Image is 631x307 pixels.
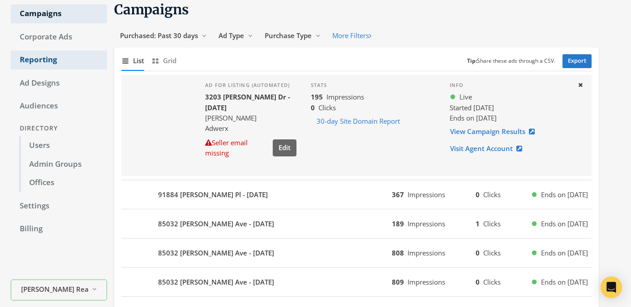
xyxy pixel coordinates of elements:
[121,213,592,234] button: 85032 [PERSON_NAME] Ave - [DATE]189Impressions1ClicksEnds on [DATE]
[205,123,296,134] div: Adwerx
[114,1,189,18] span: Campaigns
[20,136,107,155] a: Users
[11,97,107,116] a: Audiences
[205,82,296,88] h4: Ad for listing (automated)
[408,190,445,199] span: Impressions
[392,248,404,257] b: 808
[450,123,541,140] a: View Campaign Results
[205,138,269,159] div: Seller email missing
[459,92,472,102] span: Live
[21,284,88,294] span: [PERSON_NAME] Realty
[133,56,144,66] span: List
[151,51,176,70] button: Grid
[467,57,555,65] small: Share these ads through a CSV.
[318,103,336,112] span: Clicks
[311,103,315,112] b: 0
[467,57,477,65] b: Tip:
[121,184,592,205] button: 91884 [PERSON_NAME] Pl - [DATE]367Impressions0ClicksEnds on [DATE]
[205,92,290,112] b: 3203 [PERSON_NAME] Dr - [DATE]
[541,190,588,200] span: Ends on [DATE]
[541,277,588,287] span: Ends on [DATE]
[326,27,377,44] button: More Filters
[562,54,592,68] a: Export
[158,190,268,200] b: 91884 [PERSON_NAME] Pl - [DATE]
[121,242,592,264] button: 85032 [PERSON_NAME] Ave - [DATE]808Impressions0ClicksEnds on [DATE]
[11,220,107,238] a: Billing
[311,92,323,101] b: 195
[408,219,445,228] span: Impressions
[259,27,326,44] button: Purchase Type
[483,277,501,286] span: Clicks
[158,248,274,258] b: 85032 [PERSON_NAME] Ave - [DATE]
[11,74,107,93] a: Ad Designs
[450,82,570,88] h4: Info
[20,173,107,192] a: Offices
[11,120,107,137] div: Directory
[541,219,588,229] span: Ends on [DATE]
[311,113,406,130] button: 30-day Site Domain Report
[450,140,528,157] a: Visit Agent Account
[121,51,144,70] button: List
[121,271,592,293] button: 85032 [PERSON_NAME] Ave - [DATE]809Impressions0ClicksEnds on [DATE]
[392,219,404,228] b: 189
[392,190,404,199] b: 367
[311,82,435,88] h4: Stats
[476,248,480,257] b: 0
[163,56,176,66] span: Grid
[483,248,501,257] span: Clicks
[408,277,445,286] span: Impressions
[205,113,296,123] div: [PERSON_NAME]
[213,27,259,44] button: Ad Type
[476,219,480,228] b: 1
[158,277,274,287] b: 85032 [PERSON_NAME] Ave - [DATE]
[450,113,497,122] span: Ends on [DATE]
[11,197,107,216] a: Settings
[450,103,570,113] div: Started [DATE]
[476,277,480,286] b: 0
[392,277,404,286] b: 809
[601,277,622,298] div: Open Intercom Messenger
[11,4,107,23] a: Campaigns
[11,28,107,47] a: Corporate Ads
[11,51,107,69] a: Reporting
[20,155,107,174] a: Admin Groups
[265,31,312,40] span: Purchase Type
[158,219,274,229] b: 85032 [PERSON_NAME] Ave - [DATE]
[273,139,296,156] button: Edit
[483,190,501,199] span: Clicks
[408,248,445,257] span: Impressions
[120,31,198,40] span: Purchased: Past 30 days
[483,219,501,228] span: Clicks
[114,27,213,44] button: Purchased: Past 30 days
[326,92,364,101] span: Impressions
[11,280,107,301] button: [PERSON_NAME] Realty
[219,31,244,40] span: Ad Type
[541,248,588,258] span: Ends on [DATE]
[476,190,480,199] b: 0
